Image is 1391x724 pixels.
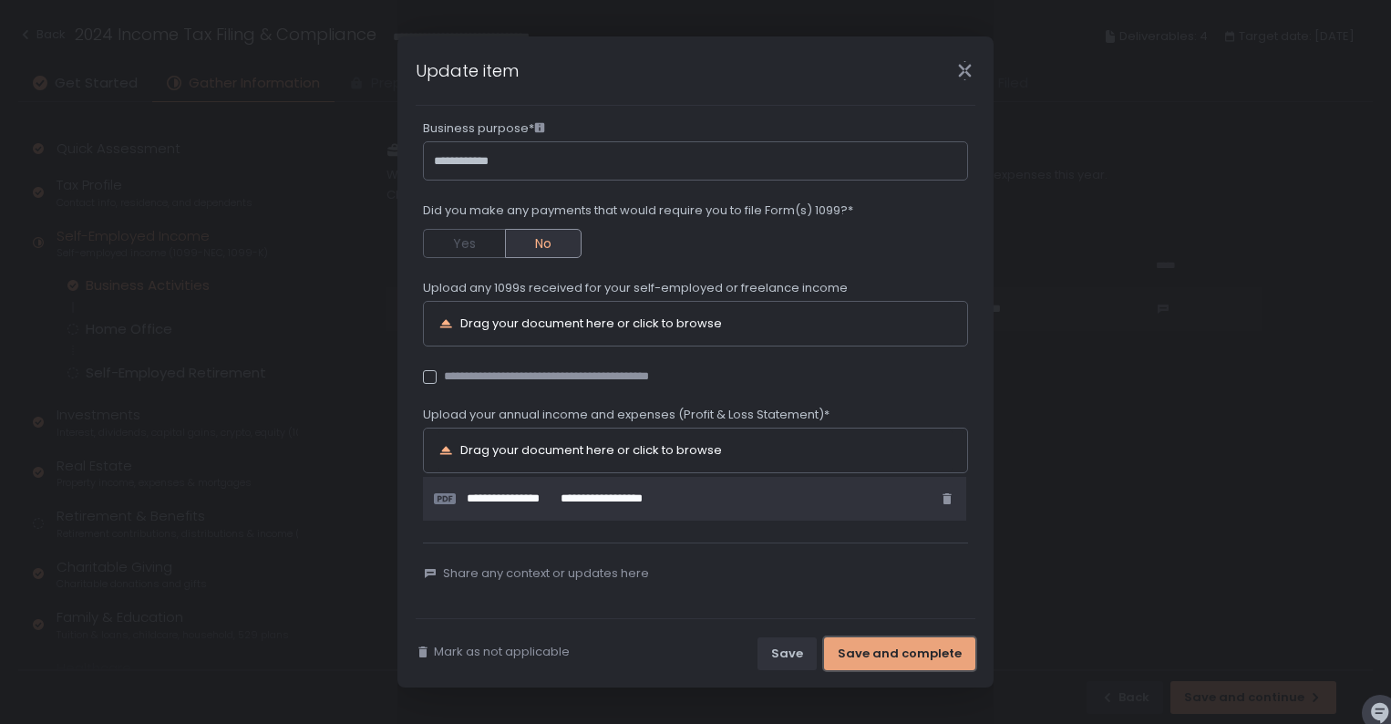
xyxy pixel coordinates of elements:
[460,444,722,456] div: Drag your document here or click to browse
[824,637,975,670] button: Save and complete
[443,565,649,582] span: Share any context or updates here
[505,229,582,258] button: No
[423,280,848,296] span: Upload any 1099s received for your self-employed or freelance income
[416,644,570,660] button: Mark as not applicable
[416,58,519,83] h1: Update item
[423,202,853,219] span: Did you make any payments that would require you to file Form(s) 1099?*
[423,229,505,258] button: Yes
[434,644,570,660] span: Mark as not applicable
[771,646,803,662] div: Save
[460,317,722,329] div: Drag your document here or click to browse
[838,646,962,662] div: Save and complete
[935,60,994,81] div: Close
[757,637,817,670] button: Save
[423,120,545,137] span: Business purpose*
[423,407,829,423] span: Upload your annual income and expenses (Profit & Loss Statement)*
